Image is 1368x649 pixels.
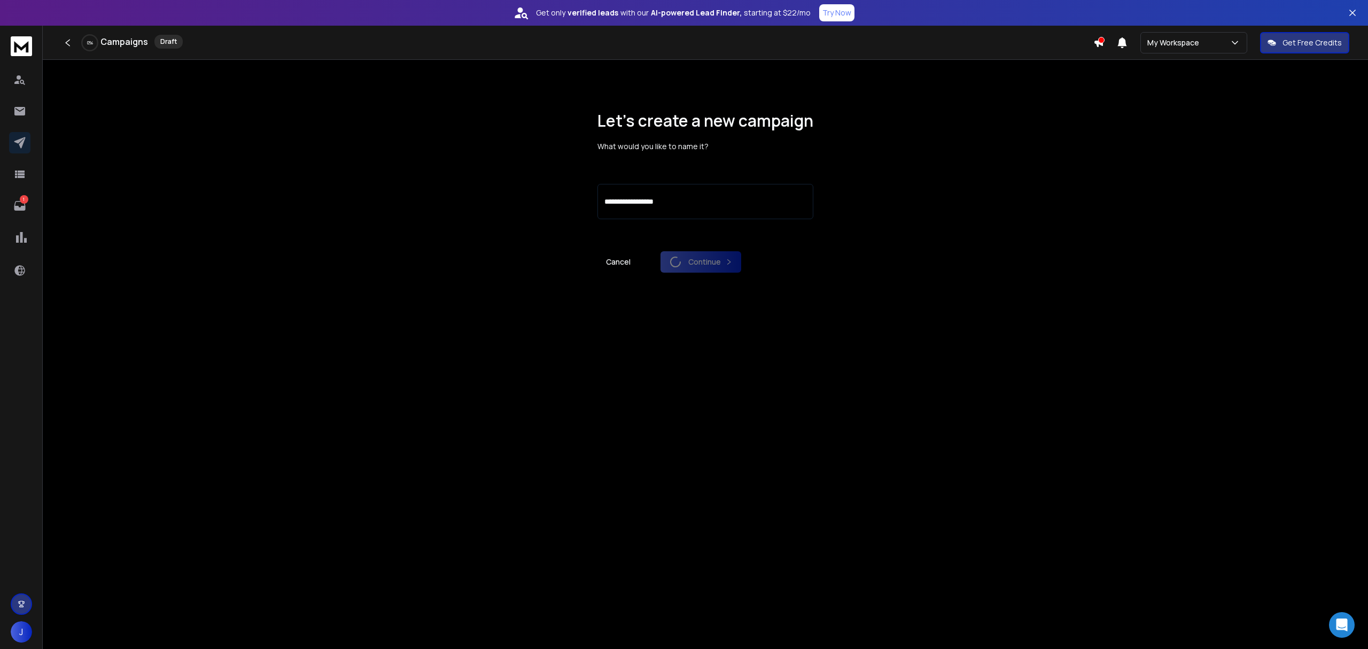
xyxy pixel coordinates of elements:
p: 1 [20,195,28,204]
img: logo [11,36,32,56]
button: Try Now [819,4,854,21]
strong: AI-powered Lead Finder, [651,7,742,18]
p: My Workspace [1147,37,1203,48]
button: J [11,621,32,643]
p: Get Free Credits [1282,37,1342,48]
p: Get only with our starting at $22/mo [536,7,811,18]
a: Cancel [597,251,639,273]
h1: Let’s create a new campaign [597,111,813,130]
strong: verified leads [568,7,618,18]
div: Open Intercom Messenger [1329,612,1355,638]
button: Get Free Credits [1260,32,1349,53]
h1: Campaigns [100,35,148,48]
div: Draft [154,35,183,49]
p: What would you like to name it? [597,141,813,152]
a: 1 [9,195,30,217]
p: 0 % [87,40,93,46]
p: Try Now [822,7,851,18]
